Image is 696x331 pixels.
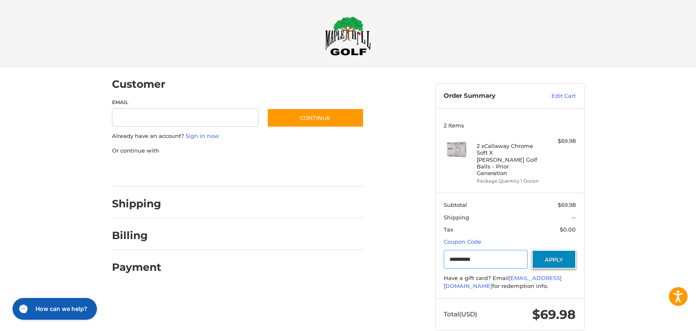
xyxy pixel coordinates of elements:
h2: Customer [112,78,165,91]
h4: 2 x Callaway Chrome Soft X [PERSON_NAME] Golf Balls - Prior Generation [477,143,541,176]
span: Shipping [444,214,469,221]
label: Email [112,99,259,106]
iframe: Google Customer Reviews [627,308,696,331]
span: Subtotal [444,201,467,208]
input: Gift Certificate or Coupon Code [444,250,528,269]
button: Apply [532,250,576,269]
span: Total (USD) [444,310,477,318]
span: $69.98 [532,307,576,322]
p: Or continue with [112,147,364,155]
li: Package Quantity 1 Dozen [477,178,541,185]
span: $69.98 [558,201,576,208]
iframe: PayPal-paypal [109,163,172,178]
iframe: PayPal-paylater [180,163,243,178]
h3: Order Summary [444,92,533,100]
div: $69.98 [543,137,576,145]
a: Edit Cart [533,92,576,100]
h3: 2 Items [444,122,576,129]
div: Have a gift card? Email for redemption info. [444,274,576,290]
a: Sign in now [185,132,219,139]
button: Continue [267,108,364,127]
h2: Shipping [112,197,161,210]
iframe: PayPal-venmo [251,163,313,178]
h2: Billing [112,229,161,242]
span: $0.00 [560,226,576,233]
p: Already have an account? [112,132,364,140]
h2: Payment [112,261,161,274]
span: -- [572,214,576,221]
iframe: Gorgias live chat messenger [8,295,99,323]
span: Tax [444,226,453,233]
a: Coupon Code [444,238,481,245]
img: Maple Hill Golf [325,16,371,56]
